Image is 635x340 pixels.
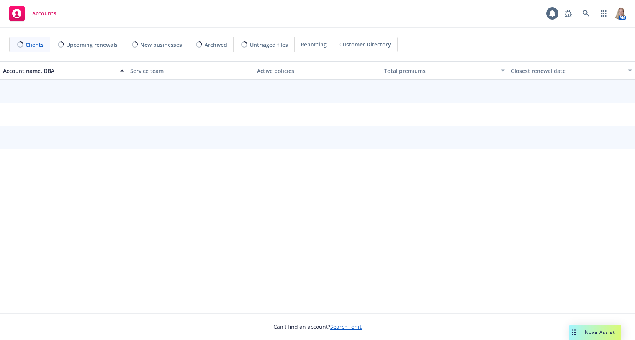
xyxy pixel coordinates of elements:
[250,41,288,49] span: Untriaged files
[511,67,624,75] div: Closest renewal date
[254,61,381,80] button: Active policies
[273,323,362,331] span: Can't find an account?
[569,325,621,340] button: Nova Assist
[205,41,227,49] span: Archived
[301,40,327,48] span: Reporting
[330,323,362,330] a: Search for it
[339,40,391,48] span: Customer Directory
[596,6,611,21] a: Switch app
[569,325,579,340] div: Drag to move
[66,41,118,49] span: Upcoming renewals
[130,67,251,75] div: Service team
[3,67,116,75] div: Account name, DBA
[578,6,594,21] a: Search
[561,6,576,21] a: Report a Bug
[384,67,497,75] div: Total premiums
[26,41,44,49] span: Clients
[585,329,615,335] span: Nova Assist
[614,7,626,20] img: photo
[32,10,56,17] span: Accounts
[257,67,378,75] div: Active policies
[508,61,635,80] button: Closest renewal date
[127,61,254,80] button: Service team
[140,41,182,49] span: New businesses
[6,3,59,24] a: Accounts
[381,61,508,80] button: Total premiums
